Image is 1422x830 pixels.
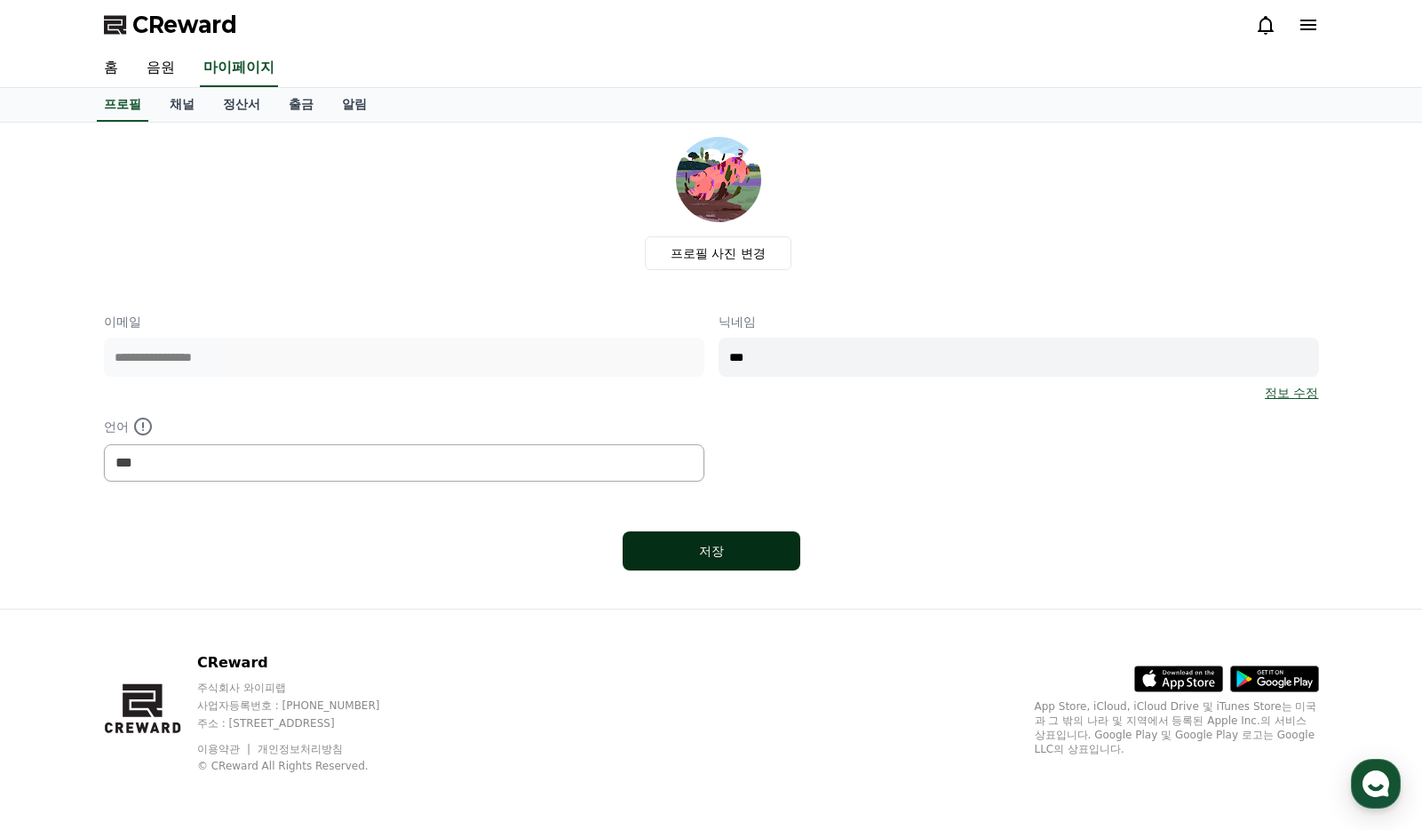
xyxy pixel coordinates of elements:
a: 설정 [229,563,341,608]
a: CReward [104,11,237,39]
span: 홈 [56,590,67,604]
a: 프로필 [97,88,148,122]
a: 마이페이지 [200,50,278,87]
label: 프로필 사진 변경 [645,236,791,270]
span: CReward [132,11,237,39]
p: 사업자등록번호 : [PHONE_NUMBER] [197,698,414,713]
a: 음원 [132,50,189,87]
p: 이메일 [104,313,704,331]
p: 주소 : [STREET_ADDRESS] [197,716,414,730]
p: CReward [197,652,414,674]
p: 언어 [104,416,704,437]
span: 설정 [274,590,296,604]
p: 닉네임 [719,313,1319,331]
a: 알림 [328,88,381,122]
span: 대화 [163,591,184,605]
img: profile_image [676,137,761,222]
p: © CReward All Rights Reserved. [197,759,414,773]
p: 주식회사 와이피랩 [197,681,414,695]
p: App Store, iCloud, iCloud Drive 및 iTunes Store는 미국과 그 밖의 나라 및 지역에서 등록된 Apple Inc.의 서비스 상표입니다. Goo... [1035,699,1319,756]
a: 개인정보처리방침 [258,743,343,755]
a: 홈 [5,563,117,608]
a: 홈 [90,50,132,87]
a: 정보 수정 [1265,384,1318,402]
a: 채널 [155,88,209,122]
a: 이용약관 [197,743,253,755]
a: 출금 [274,88,328,122]
a: 대화 [117,563,229,608]
div: 저장 [658,542,765,560]
a: 정산서 [209,88,274,122]
button: 저장 [623,531,800,571]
